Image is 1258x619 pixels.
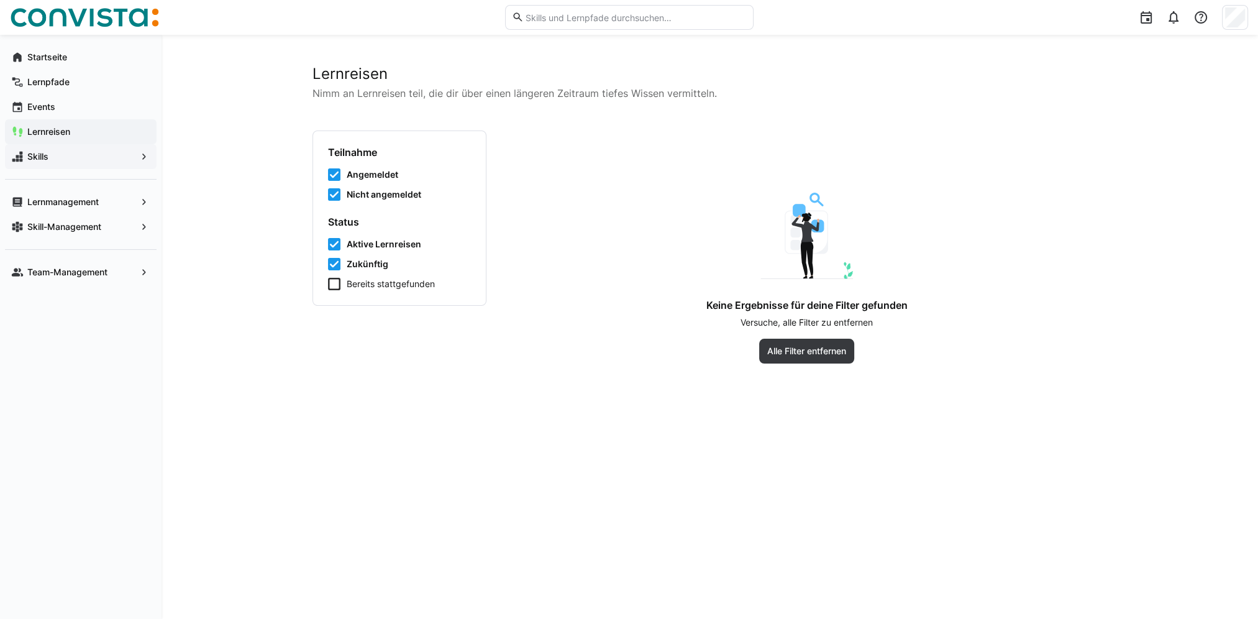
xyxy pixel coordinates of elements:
[765,345,848,357] span: Alle Filter entfernen
[759,339,854,364] button: Alle Filter entfernen
[312,65,1108,83] h2: Lernreisen
[347,258,388,270] span: Zukünftig
[312,86,1108,101] p: Nimm an Lernreisen teil, die dir über einen längeren Zeitraum tiefes Wissen vermitteln.
[347,188,421,201] span: Nicht angemeldet
[328,216,471,228] h4: Status
[524,12,746,23] input: Skills und Lernpfade durchsuchen…
[347,238,421,250] span: Aktive Lernreisen
[741,316,873,329] p: Versuche, alle Filter zu entfernen
[347,278,435,290] span: Bereits stattgefunden
[706,299,908,311] h4: Keine Ergebnisse für deine Filter gefunden
[347,168,398,181] span: Angemeldet
[328,146,471,158] h4: Teilnahme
